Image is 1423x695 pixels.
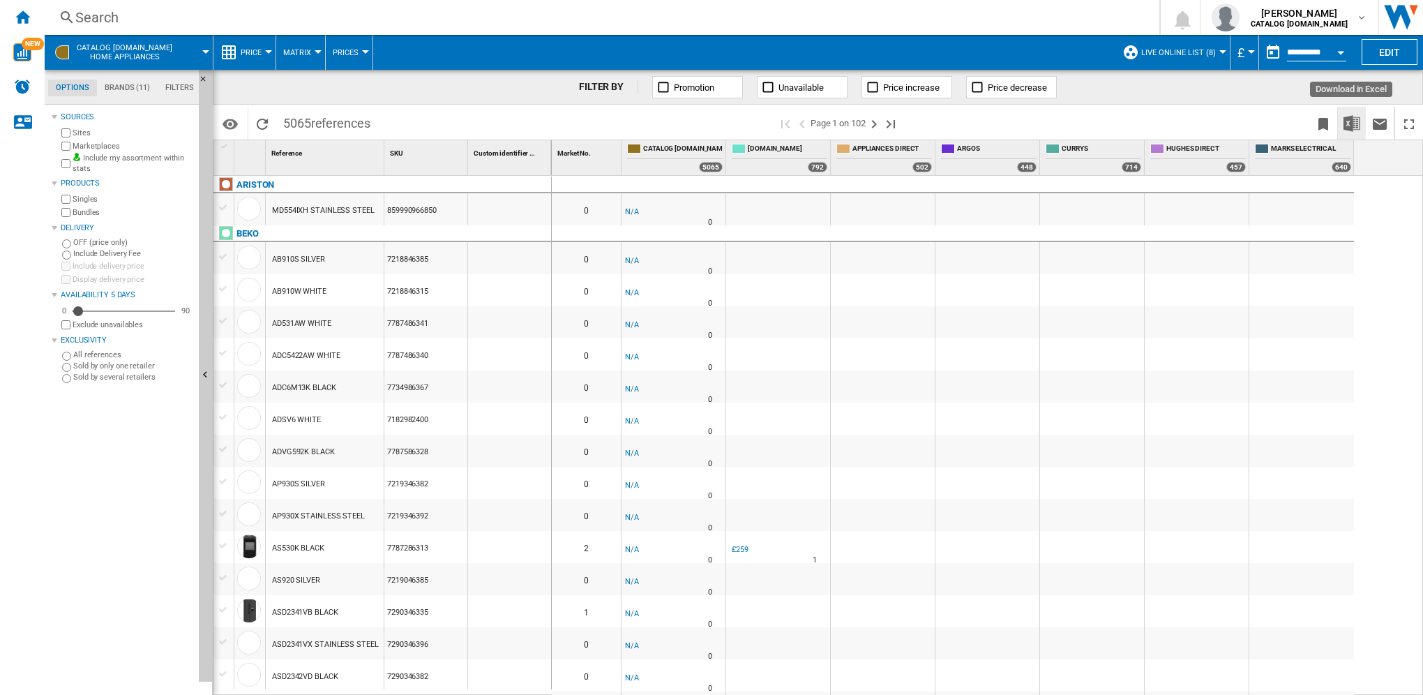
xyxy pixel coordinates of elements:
[778,82,824,93] span: Unavailable
[387,140,467,162] div: SKU Sort None
[708,553,712,567] div: Delivery Time : 0 day
[62,352,71,361] input: All references
[61,275,70,284] input: Display delivery price
[1212,3,1240,31] img: profile.jpg
[708,216,712,230] div: Delivery Time : 0 day
[1362,39,1417,65] button: Edit
[674,82,714,93] span: Promotion
[272,372,336,404] div: ADC6M13K BLACK
[1343,115,1360,132] img: excel-24x24.png
[384,193,467,225] div: 859990966850
[61,178,193,189] div: Products
[272,276,326,308] div: AB910W WHITE
[625,543,639,557] div: N/A
[384,242,467,274] div: 7218846385
[1309,107,1337,140] button: Bookmark this report
[216,111,244,136] button: Options
[625,639,639,653] div: N/A
[77,35,186,70] button: CATALOG [DOMAIN_NAME]Home appliances
[1141,48,1216,57] span: Live Online list (8)
[866,107,882,140] button: Next page
[552,499,621,531] div: 0
[384,563,467,595] div: 7219046385
[220,35,269,70] div: Price
[729,140,830,175] div: [DOMAIN_NAME] 792 offers sold by AO.COM
[552,435,621,467] div: 0
[73,153,193,174] label: Include my assortment within stats
[384,435,467,467] div: 7787586328
[882,107,899,140] button: Last page
[269,140,384,162] div: Reference Sort None
[61,208,70,217] input: Bundles
[1237,45,1244,60] span: £
[61,290,193,301] div: Availability 5 Days
[73,261,193,271] label: Include delivery price
[625,286,639,300] div: N/A
[384,338,467,371] div: 7787486340
[552,274,621,306] div: 0
[883,82,940,93] span: Price increase
[61,128,70,137] input: Sites
[1062,144,1141,156] span: CURRYS
[625,575,639,589] div: N/A
[283,35,318,70] div: Matrix
[861,76,952,98] button: Price increase
[1237,35,1251,70] button: £
[272,532,324,565] div: AS530K BLACK
[732,545,748,554] div: £259
[708,618,712,632] div: Delivery Time : 0 day
[62,374,71,383] input: Sold by several retailers
[557,149,591,157] span: Market No.
[1251,6,1348,20] span: [PERSON_NAME]
[73,207,193,218] label: Bundles
[579,80,638,94] div: FILTER BY
[1043,140,1144,175] div: CURRYS 714 offers sold by CURRYS
[1226,162,1246,172] div: 457 offers sold by HUGHES DIRECT
[474,149,528,157] span: Custom identifier
[552,306,621,338] div: 0
[708,521,712,535] div: Delivery Time : 0 day
[241,48,262,57] span: Price
[625,318,639,332] div: N/A
[272,468,325,500] div: AP930S SILVER
[1017,162,1037,172] div: 448 offers sold by ARGOS
[384,627,467,659] div: 7290346396
[333,35,366,70] button: Prices
[625,414,639,428] div: N/A
[272,436,335,468] div: ADVG592K BLACK
[269,140,384,162] div: Sort None
[643,144,723,156] span: CATALOG [DOMAIN_NAME]
[271,149,302,157] span: Reference
[178,306,193,316] div: 90
[555,140,621,162] div: Market No. Sort None
[311,116,370,130] span: references
[61,112,193,123] div: Sources
[61,262,70,271] input: Include delivery price
[272,244,325,276] div: AB910S SILVER
[813,553,817,567] div: Delivery Time : 1 day
[794,107,811,140] button: >Previous page
[912,162,932,172] div: 502 offers sold by APPLIANCES DIRECT
[625,607,639,621] div: N/A
[61,155,70,172] input: Include my assortment within stats
[624,140,725,175] div: CATALOG [DOMAIN_NAME] 5065 offers sold by CATALOG BEKO.UK
[1166,144,1246,156] span: HUGHES DIRECT
[61,142,70,151] input: Marketplaces
[748,144,827,156] span: [DOMAIN_NAME]
[62,251,71,260] input: Include Delivery Fee
[625,671,639,685] div: N/A
[1332,162,1351,172] div: 640 offers sold by MARKS ELECTRICAL
[708,489,712,503] div: Delivery Time : 0 day
[73,350,193,360] label: All references
[1141,35,1223,70] button: Live Online list (8)
[625,511,639,525] div: N/A
[1122,162,1141,172] div: 714 offers sold by CURRYS
[708,361,712,375] div: Delivery Time : 0 day
[237,140,265,162] div: Sort None
[966,76,1057,98] button: Price decrease
[75,8,1123,27] div: Search
[708,425,712,439] div: Delivery Time : 0 day
[708,393,712,407] div: Delivery Time : 0 day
